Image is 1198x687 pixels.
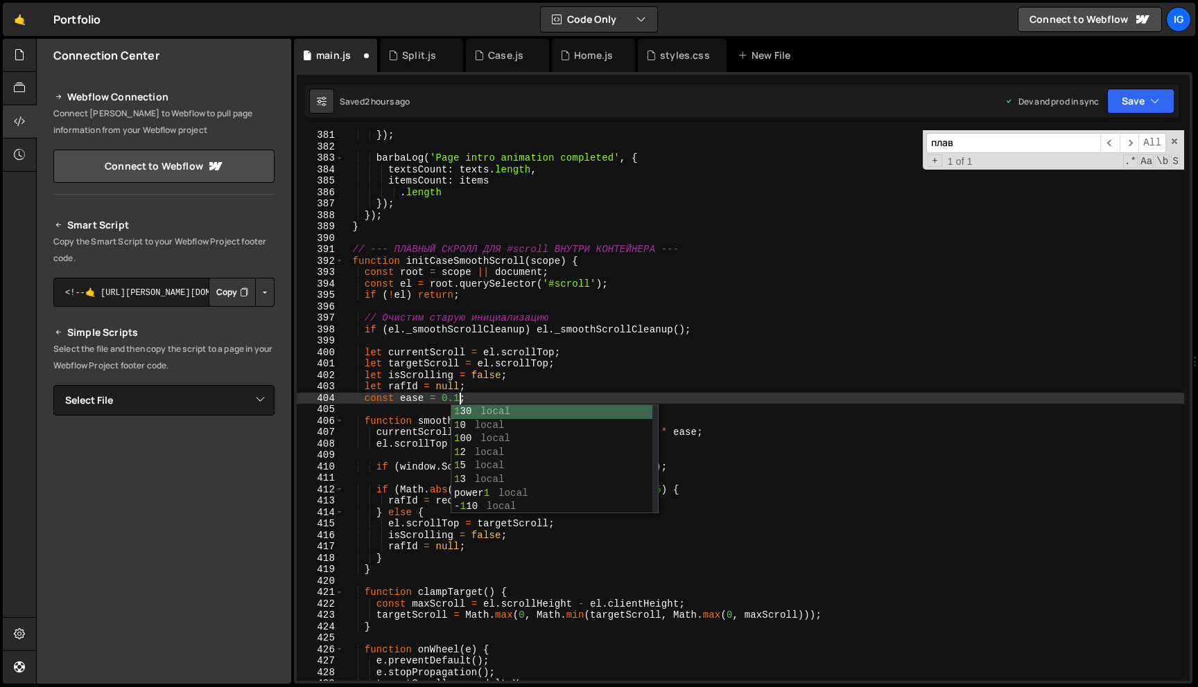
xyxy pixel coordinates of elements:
[53,278,275,307] textarea: <!--🤙 [URL][PERSON_NAME][DOMAIN_NAME]> <script>document.addEventListener("DOMContentLoaded", func...
[297,461,344,473] div: 410
[297,644,344,656] div: 426
[297,472,344,484] div: 411
[1139,154,1154,168] span: CaseSensitive Search
[297,210,344,222] div: 388
[53,217,275,233] h2: Smart Script
[297,130,344,141] div: 381
[1171,154,1180,168] span: Search In Selection
[53,341,275,374] p: Select the file and then copy the script to a page in your Webflow Project footer code.
[297,518,344,530] div: 415
[297,198,344,210] div: 387
[297,667,344,679] div: 428
[53,105,275,139] p: Connect [PERSON_NAME] to Webflow to pull page information from your Webflow project
[297,301,344,313] div: 396
[297,175,344,187] div: 385
[297,370,344,382] div: 402
[1005,96,1099,107] div: Dev and prod in sync
[738,48,796,62] div: New File
[297,587,344,598] div: 421
[297,221,344,233] div: 389
[53,150,275,183] a: Connect to Webflow
[1100,133,1120,153] span: ​
[53,89,275,105] h2: Webflow Connection
[297,152,344,164] div: 383
[1155,154,1170,168] span: Whole Word Search
[1166,7,1191,32] a: Ig
[1107,89,1174,114] button: Save
[1018,7,1162,32] a: Connect to Webflow
[297,358,344,370] div: 401
[53,233,275,267] p: Copy the Smart Script to your Webflow Project footer code.
[297,393,344,404] div: 404
[660,48,710,62] div: styles.css
[209,278,256,307] button: Copy
[488,48,523,62] div: Case.js
[1138,133,1166,153] span: Alt-Enter
[53,48,159,63] h2: Connection Center
[297,438,344,450] div: 408
[297,324,344,336] div: 398
[297,484,344,496] div: 412
[297,530,344,542] div: 416
[340,96,410,107] div: Saved
[297,427,344,438] div: 407
[297,312,344,324] div: 397
[53,324,275,341] h2: Simple Scripts
[297,267,344,278] div: 393
[297,335,344,347] div: 399
[297,609,344,621] div: 423
[297,449,344,461] div: 409
[297,564,344,576] div: 419
[297,553,344,564] div: 418
[53,11,101,28] div: Portfolio
[316,48,351,62] div: main.js
[297,256,344,267] div: 392
[1120,133,1139,153] span: ​
[574,48,613,62] div: Home.js
[297,187,344,199] div: 386
[297,289,344,301] div: 395
[297,141,344,153] div: 382
[365,96,410,107] div: 2 hours ago
[297,655,344,667] div: 427
[297,164,344,176] div: 384
[297,632,344,644] div: 425
[297,507,344,519] div: 414
[3,3,37,36] a: 🤙
[1123,154,1138,168] span: RegExp Search
[297,347,344,359] div: 400
[297,278,344,290] div: 394
[53,438,276,563] iframe: YouTube video player
[297,621,344,633] div: 424
[209,278,275,307] div: Button group with nested dropdown
[541,7,657,32] button: Code Only
[297,381,344,393] div: 403
[297,495,344,507] div: 413
[297,541,344,553] div: 417
[297,244,344,256] div: 391
[297,576,344,587] div: 420
[297,416,344,427] div: 406
[297,233,344,244] div: 390
[297,598,344,610] div: 422
[928,154,942,168] span: Toggle Replace mode
[942,156,978,168] span: 1 of 1
[926,133,1100,153] input: Search for
[402,48,436,62] div: Split.js
[297,404,344,416] div: 405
